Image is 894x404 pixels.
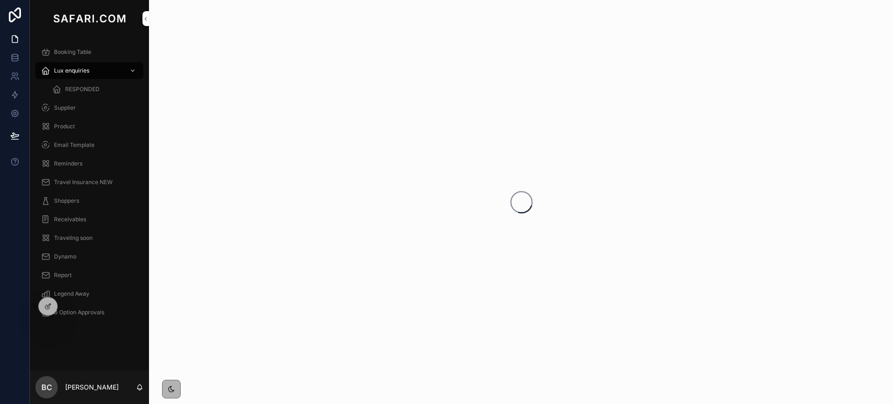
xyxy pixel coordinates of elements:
span: RESPONDED [65,86,100,93]
span: Booking Table [54,48,91,56]
a: Reminders [35,155,143,172]
span: Travel Insurance NEW [54,179,113,186]
span: Legend Away [54,290,89,298]
a: Legend Away [35,285,143,302]
a: Report [35,267,143,284]
p: [PERSON_NAME] [65,383,119,392]
span: Lux enquiries [54,67,89,74]
a: Dynamo [35,248,143,265]
a: Supplier [35,99,143,116]
span: BC [41,382,52,393]
span: Shoppers [54,197,79,205]
div: scrollable content [30,37,149,333]
span: Product [54,123,75,130]
span: Dynamo [54,253,76,260]
span: Report [54,272,72,279]
span: Supplier [54,104,76,112]
a: Traveling soon [35,230,143,246]
a: Shoppers [35,192,143,209]
a: Receivables [35,211,143,228]
img: App logo [51,11,128,26]
a: RESPONDED [47,81,143,98]
a: Travel Insurance NEW [35,174,143,191]
a: B Option Approvals [35,304,143,321]
a: Lux enquiries [35,62,143,79]
a: Product [35,118,143,135]
span: Traveling soon [54,234,93,242]
span: Email Template [54,141,95,149]
span: Reminders [54,160,82,167]
a: Email Template [35,137,143,153]
a: Booking Table [35,44,143,60]
span: Receivables [54,216,86,223]
span: B Option Approvals [54,309,104,316]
